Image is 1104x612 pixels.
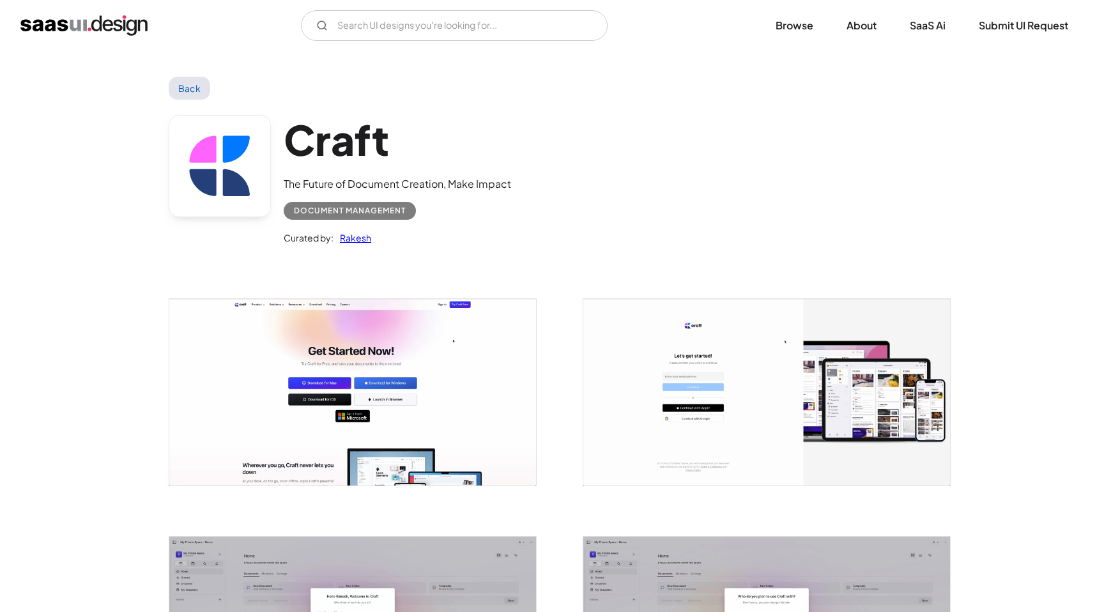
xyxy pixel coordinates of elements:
[760,11,829,40] a: Browse
[583,299,950,486] a: open lightbox
[169,77,210,100] a: Back
[169,299,536,486] a: open lightbox
[831,11,892,40] a: About
[894,11,961,40] a: SaaS Ai
[301,10,608,41] form: Email Form
[333,230,371,245] a: Rakesh
[583,299,950,486] img: 64228968ac8420b5bee2f88e_Craft%20%E2%80%93%20The%20Future%20of%20Documents%20-%20Login%20.png
[284,115,511,164] h1: Craft
[20,15,148,36] a: home
[294,203,406,218] div: Document Management
[301,10,608,41] input: Search UI designs you're looking for...
[284,230,333,245] div: Curated by:
[284,176,511,192] div: The Future of Document Creation, Make Impact
[169,299,536,486] img: 642289683c7d2d6096bc6f6c_Craft%20%E2%80%93%20The%20Future%20of%20Documents%20-%20Get%20Started.png
[963,11,1084,40] a: Submit UI Request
